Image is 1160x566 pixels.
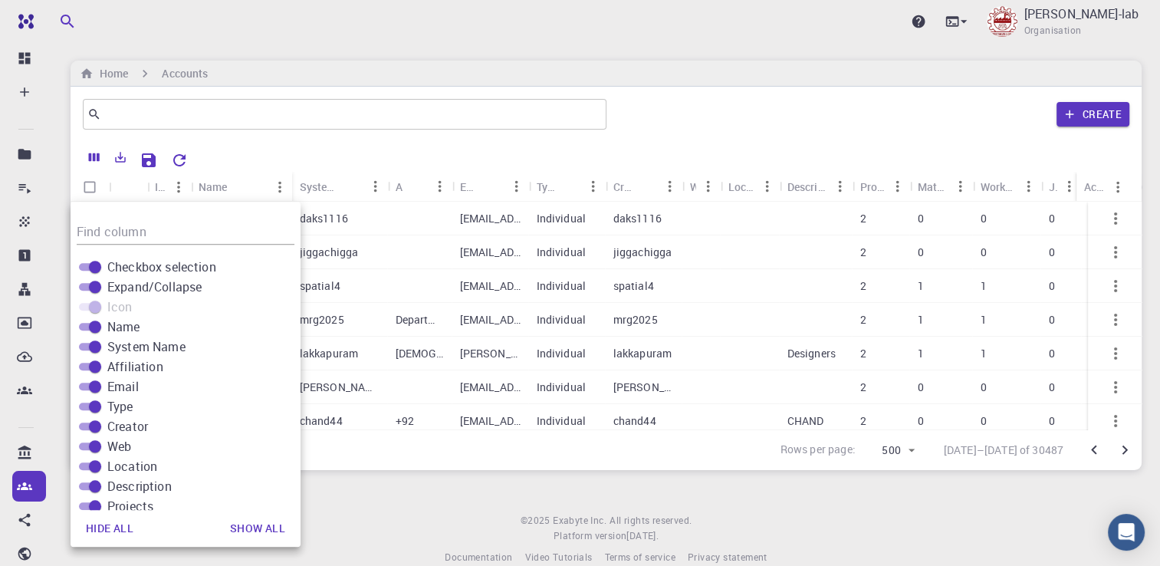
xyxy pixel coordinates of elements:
[428,174,452,199] button: Menu
[74,513,146,544] button: Hide all
[780,442,856,459] p: Rows per page:
[557,174,581,199] button: Sort
[604,550,675,565] a: Terms of service
[363,174,387,199] button: Menu
[886,174,910,199] button: Menu
[107,477,172,495] span: Description
[787,172,828,202] div: Description
[133,145,164,176] button: Save Explorer Settings
[147,172,191,202] div: Icon
[981,245,987,260] p: 0
[918,346,924,361] p: 1
[77,220,294,245] input: Column title
[537,278,587,294] p: Individual
[860,380,866,395] p: 2
[853,172,910,202] div: Projects
[613,172,633,202] div: Creator
[860,413,866,429] p: 2
[300,278,340,294] p: spatial4
[480,174,504,199] button: Sort
[688,551,767,563] span: Privacy statement
[166,175,191,199] button: Menu
[787,346,836,361] p: Designers
[862,439,919,462] div: 500
[460,211,521,226] p: [EMAIL_ADDRESS][PERSON_NAME][DOMAIN_NAME]
[12,14,34,29] img: logo
[918,278,924,294] p: 1
[658,174,682,199] button: Menu
[107,258,216,276] span: Checkbox selection
[553,514,606,526] span: Exabyte Inc.
[300,211,348,226] p: daks1116
[1049,245,1055,260] p: 0
[613,211,662,226] p: daks1116
[860,278,866,294] p: 2
[529,172,606,202] div: Type
[1024,5,1139,23] p: [PERSON_NAME]-lab
[107,318,140,336] span: Name
[1024,23,1081,38] span: Organisation
[1076,172,1130,202] div: Actions
[918,380,924,395] p: 0
[1057,174,1082,199] button: Menu
[1041,172,1082,202] div: Jobs
[94,65,128,82] h6: Home
[1056,102,1129,127] button: Create
[292,172,388,202] div: System Name
[109,172,147,202] div: Expand/Collapse
[300,172,339,202] div: System Name
[300,413,343,429] p: chand44
[860,211,866,226] p: 2
[860,172,886,202] div: Projects
[918,312,924,327] p: 1
[537,211,587,226] p: Individual
[1049,413,1055,429] p: 0
[521,513,553,528] span: © 2025
[1049,312,1055,327] p: 0
[860,346,866,361] p: 2
[613,413,656,429] p: chand44
[613,380,675,395] p: [PERSON_NAME]
[610,513,692,528] span: All rights reserved.
[633,174,658,199] button: Sort
[300,245,359,260] p: jiggachigga
[107,357,163,376] span: Affiliation
[981,380,987,395] p: 0
[1049,172,1057,202] div: Jobs
[606,172,682,202] div: Creator
[445,550,512,565] a: Documentation
[162,65,208,82] h6: Accounts
[1017,174,1041,199] button: Menu
[918,245,924,260] p: 0
[107,437,131,456] span: Web
[395,346,444,361] p: [DEMOGRAPHIC_DATA] structures
[504,174,529,199] button: Menu
[107,298,133,316] span: Icon
[828,174,853,199] button: Menu
[81,145,107,169] button: Columns
[981,172,1017,202] div: Workflows
[721,172,780,202] div: Location
[107,377,139,396] span: Email
[728,172,755,202] div: Location
[300,312,344,327] p: mrg2025
[395,413,413,429] p: +92
[981,413,987,429] p: 0
[460,172,480,202] div: Email
[860,312,866,327] p: 2
[338,174,363,199] button: Sort
[300,346,359,361] p: lakkapuram
[755,174,780,199] button: Menu
[537,245,587,260] p: Individual
[1084,172,1106,202] div: Actions
[460,245,521,260] p: [EMAIL_ADDRESS][DOMAIN_NAME]
[31,11,86,25] span: Support
[537,380,587,395] p: Individual
[460,346,521,361] p: [PERSON_NAME][EMAIL_ADDRESS][DOMAIN_NAME]
[300,380,380,395] p: [PERSON_NAME]
[107,337,186,356] span: System Name
[107,145,133,169] button: Export
[981,211,987,226] p: 0
[537,312,587,327] p: Individual
[1049,211,1055,226] p: 0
